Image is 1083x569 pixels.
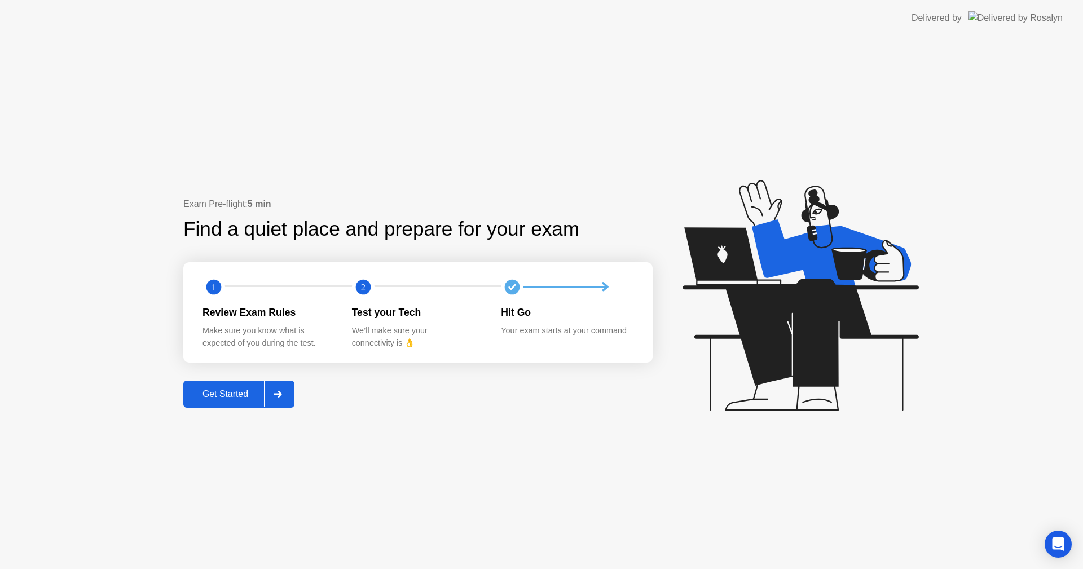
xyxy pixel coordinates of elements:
div: Review Exam Rules [202,305,334,320]
div: Exam Pre-flight: [183,197,653,211]
div: Delivered by [912,11,962,25]
text: 2 [361,281,366,292]
div: Make sure you know what is expected of you during the test. [202,325,334,349]
div: Open Intercom Messenger [1045,531,1072,558]
img: Delivered by Rosalyn [968,11,1063,24]
div: Find a quiet place and prepare for your exam [183,214,581,244]
div: Hit Go [501,305,632,320]
div: Your exam starts at your command [501,325,632,337]
text: 1 [212,281,216,292]
div: Test your Tech [352,305,483,320]
div: Get Started [187,389,264,399]
b: 5 min [248,199,271,209]
div: We’ll make sure your connectivity is 👌 [352,325,483,349]
button: Get Started [183,381,294,408]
